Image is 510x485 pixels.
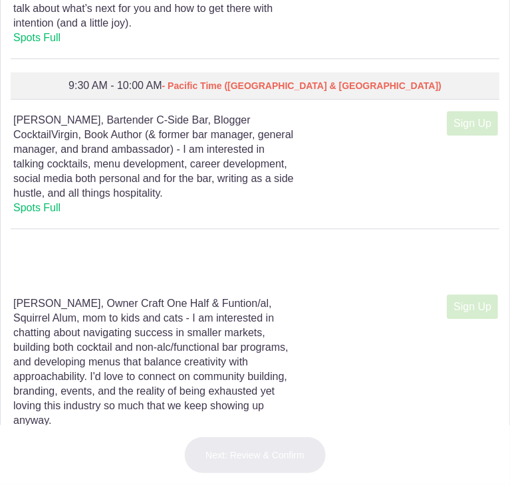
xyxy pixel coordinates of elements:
[13,201,295,215] div: Spots Full
[13,31,295,45] div: Spots Full
[184,436,326,474] button: Next: Review & Confirm
[13,113,295,215] h4: [PERSON_NAME], Bartender C-Side Bar, Blogger CocktailVirgin, Book Author (& former bar manager, g...
[11,72,499,100] div: 9:30 AM - 10:00 AM
[13,296,295,442] h4: [PERSON_NAME], Owner Craft One Half & Funtion/al, Squirrel Alum, mom to kids and cats - I am inte...
[162,80,442,91] span: - Pacific Time ([GEOGRAPHIC_DATA] & [GEOGRAPHIC_DATA])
